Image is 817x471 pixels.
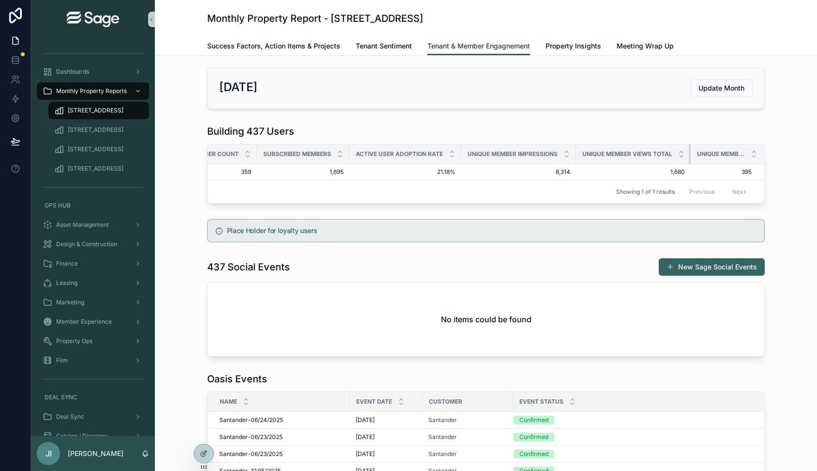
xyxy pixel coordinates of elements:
[427,37,530,56] a: Tenant & Member Engagnement
[355,168,455,176] a: 21.18%
[48,160,149,177] a: [STREET_ADDRESS]
[428,433,457,441] a: Santander
[37,427,149,445] a: Catalog / Directory
[356,450,375,458] span: [DATE]
[56,337,92,345] span: Property Ops
[68,145,123,153] span: [STREET_ADDRESS]
[37,197,149,214] a: OPS HUB
[356,416,417,424] a: [DATE]
[582,168,685,176] a: 1,680
[356,41,412,51] span: Tenant Sentiment
[219,79,257,95] h2: [DATE]
[37,352,149,369] a: Film
[514,433,752,441] a: Confirmed
[56,298,84,306] span: Marketing
[356,450,417,458] a: [DATE]
[48,121,149,139] a: [STREET_ADDRESS]
[68,107,123,114] span: [STREET_ADDRESS]
[659,258,765,276] button: New Sage Social Events
[356,150,443,158] span: Active User Adoption Rate
[617,41,674,51] span: Meeting Wrap Up
[37,274,149,292] a: Leasing
[220,398,237,406] span: Name
[356,416,375,424] span: [DATE]
[698,83,744,93] span: Update Month
[37,408,149,425] a: Deal Sync
[207,372,267,386] h1: Oasis Events
[468,150,558,158] span: Unique Member Impressions
[227,227,756,234] h5: Place Holder for loyalty users
[219,416,283,424] span: Santander-06/24/2025
[48,102,149,119] a: [STREET_ADDRESS]
[45,448,52,459] span: JI
[67,12,119,27] img: App logo
[207,260,290,274] h1: 437 Social Events
[56,221,109,229] span: Asset Management
[519,450,548,458] div: Confirmed
[582,150,672,158] span: Unique Member Views Total
[207,125,294,138] h1: Building 437 Users
[45,202,71,209] span: OPS HUB
[514,416,752,424] a: Confirmed
[48,141,149,158] a: [STREET_ADDRESS]
[428,416,457,424] a: Santander
[219,433,283,441] span: Santander-06/23/2025
[428,450,507,458] a: Santander
[697,150,745,158] span: Unique Member Interactions Total
[263,168,344,176] span: 1,695
[616,188,675,196] span: Showing 1 of 1 results
[56,279,77,287] span: Leasing
[428,433,507,441] a: Santander
[56,413,84,421] span: Deal Sync
[219,450,283,458] span: Santander-06/23/2025
[356,37,412,57] a: Tenant Sentiment
[207,12,423,25] h1: Monthly Property Report - [STREET_ADDRESS]
[45,393,77,401] span: DEAL SYNC
[56,240,117,248] span: Design & Construction
[428,416,507,424] a: Santander
[219,416,344,424] a: Santander-06/24/2025
[56,357,68,364] span: Film
[56,68,89,76] span: Dashboards
[519,433,548,441] div: Confirmed
[519,416,548,424] div: Confirmed
[56,260,78,267] span: Finance
[37,235,149,253] a: Design & Construction
[37,216,149,234] a: Asset Management
[68,165,123,173] span: [STREET_ADDRESS]
[356,433,375,441] span: [DATE]
[167,168,251,176] a: 359
[37,255,149,272] a: Finance
[37,63,149,80] a: Dashboards
[263,150,331,158] span: Subscribed Members
[545,41,601,51] span: Property Insights
[429,398,462,406] span: Customer
[514,450,752,458] a: Confirmed
[37,82,149,100] a: Monthly Property Reports
[441,314,531,325] h2: No items could be found
[219,450,344,458] a: Santander-06/23/2025
[37,313,149,330] a: Member Experience
[207,41,340,51] span: Success Factors, Action Items & Projects
[428,450,457,458] a: Santander
[56,87,127,95] span: Monthly Property Reports
[427,41,530,51] span: Tenant & Member Engagnement
[467,168,570,176] a: 8,314
[207,37,340,57] a: Success Factors, Action Items & Projects
[37,294,149,311] a: Marketing
[56,318,112,326] span: Member Experience
[519,398,563,406] span: Event Status
[356,433,417,441] a: [DATE]
[691,168,752,176] a: 395
[56,432,108,440] span: Catalog / Directory
[617,37,674,57] a: Meeting Wrap Up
